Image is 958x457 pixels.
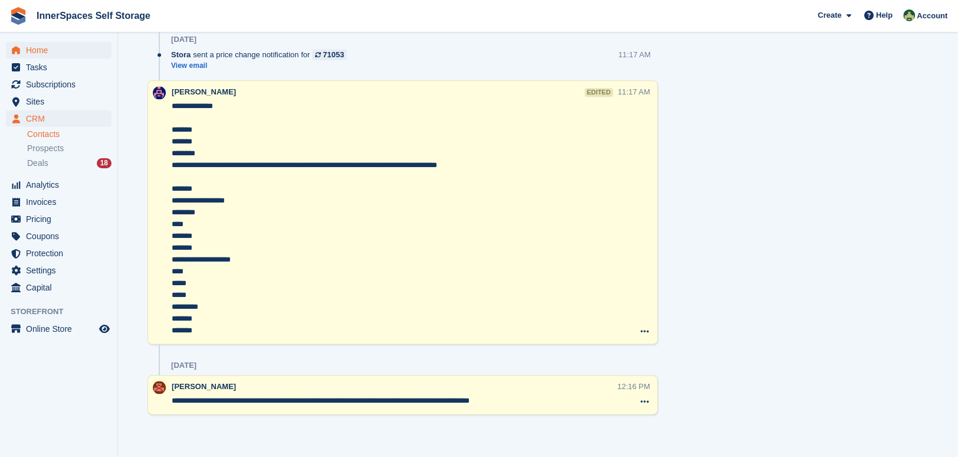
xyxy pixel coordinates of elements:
[27,142,111,155] a: Prospects
[6,211,111,227] a: menu
[876,9,893,21] span: Help
[26,279,97,296] span: Capital
[26,59,97,76] span: Tasks
[11,306,117,318] span: Storefront
[171,35,196,44] div: [DATE]
[6,245,111,262] a: menu
[9,7,27,25] img: stora-icon-8386f47178a22dfd0bd8f6a31ec36ba5ce8667c1dd55bd0f319d3a0aa187defe.svg
[617,381,650,392] div: 12:16 PM
[171,49,191,60] span: Stora
[6,42,111,58] a: menu
[618,86,650,97] div: 11:17 AM
[171,49,353,60] div: sent a price change notification for
[26,321,97,337] span: Online Store
[172,87,236,96] span: [PERSON_NAME]
[171,61,353,71] a: View email
[6,93,111,110] a: menu
[6,194,111,210] a: menu
[6,279,111,296] a: menu
[26,262,97,279] span: Settings
[917,10,947,22] span: Account
[26,76,97,93] span: Subscriptions
[27,158,48,169] span: Deals
[153,381,166,394] img: Abby Tilley
[6,321,111,337] a: menu
[585,88,613,97] div: edited
[26,194,97,210] span: Invoices
[26,211,97,227] span: Pricing
[153,86,166,99] img: Dominic Hampson
[26,42,97,58] span: Home
[97,158,111,168] div: 18
[32,6,155,25] a: InnerSpaces Self Storage
[172,382,236,391] span: [PERSON_NAME]
[6,262,111,279] a: menu
[27,157,111,169] a: Deals 18
[6,177,111,193] a: menu
[312,49,347,60] a: 71053
[6,76,111,93] a: menu
[26,110,97,127] span: CRM
[6,110,111,127] a: menu
[26,228,97,244] span: Coupons
[26,177,97,193] span: Analytics
[97,322,111,336] a: Preview store
[171,361,196,370] div: [DATE]
[27,129,111,140] a: Contacts
[618,49,651,60] div: 11:17 AM
[6,228,111,244] a: menu
[27,143,64,154] span: Prospects
[903,9,915,21] img: Paula Amey
[818,9,841,21] span: Create
[26,245,97,262] span: Protection
[323,49,344,60] div: 71053
[26,93,97,110] span: Sites
[6,59,111,76] a: menu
